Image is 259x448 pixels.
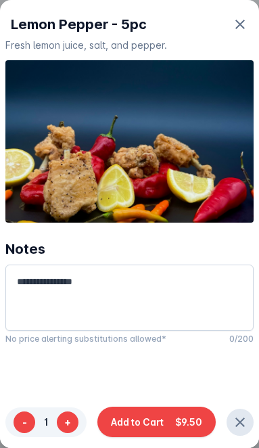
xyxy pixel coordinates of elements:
span: Add to Cart [111,415,164,429]
span: 1 [35,415,57,429]
button: - [14,411,35,433]
mat-hint: No price alerting substitutions allowed* [5,331,166,344]
button: + [57,411,78,433]
span: Lemon Pepper - 5pc [11,14,147,35]
div: Notes [5,239,45,259]
div: Fresh lemon juice, salt, and pepper. [5,38,254,52]
button: Add to Cart$9.50 [97,407,216,437]
mat-hint: 0/200 [229,331,254,344]
span: $9.50 [175,415,202,429]
img: f1d28558-80a0-4d7a-a6e6-d5d15bb813cb.jpg [5,60,254,223]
